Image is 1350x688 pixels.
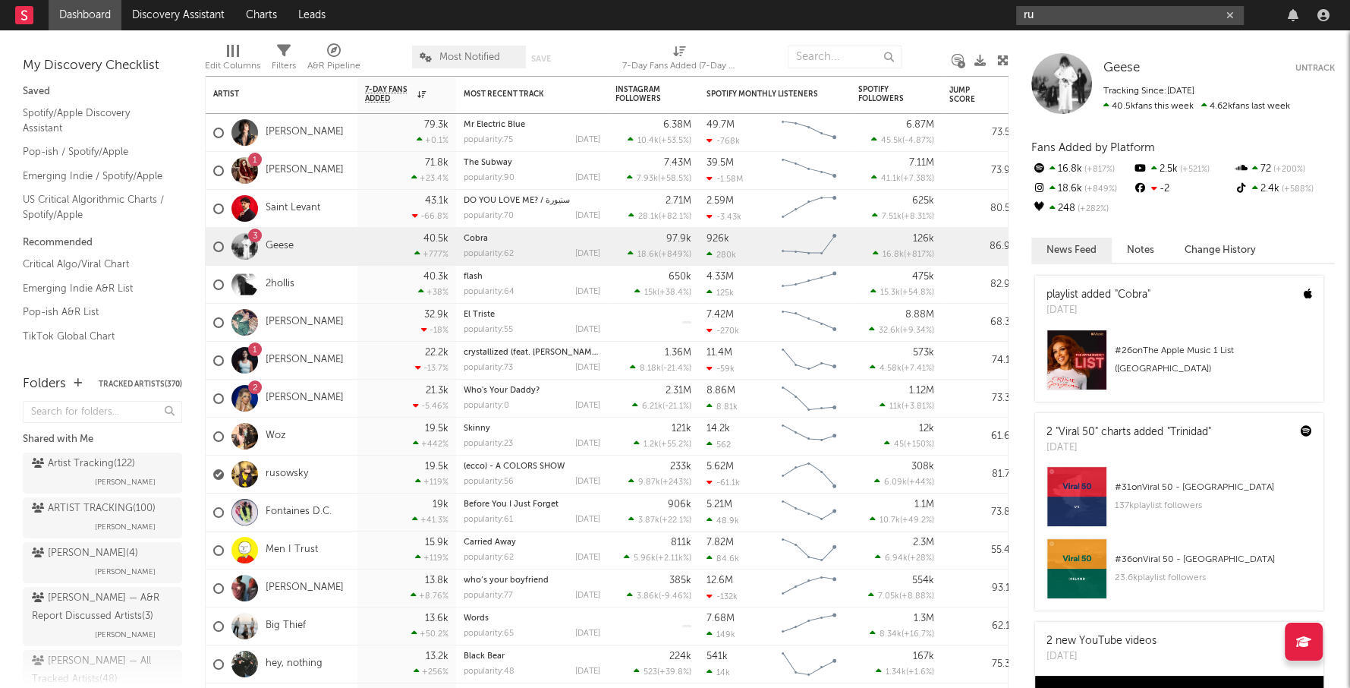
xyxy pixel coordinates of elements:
[1103,87,1194,96] span: Tracking Since: [DATE]
[23,168,167,185] a: Emerging Indie / Spotify/Apple
[706,516,739,525] div: 48.9k
[706,136,740,146] div: -768k
[902,327,932,335] span: +9.34 %
[464,136,513,144] div: popularity: 75
[628,249,691,259] div: ( )
[1115,569,1312,587] div: 23.6k playlist followers
[904,213,932,221] span: +8.31 %
[417,135,448,145] div: +0.1 %
[266,430,286,443] a: Woz
[464,349,601,357] a: crystallized (feat. [PERSON_NAME])
[307,38,360,82] div: A&R Pipeline
[464,250,514,258] div: popularity: 62
[464,462,565,471] a: (ecco) - A COLORS SHOW
[464,311,495,319] a: El Triste
[411,173,448,183] div: +23.4 %
[23,401,182,423] input: Search for folders...
[880,365,902,373] span: 4.58k
[95,626,156,644] span: [PERSON_NAME]
[433,500,448,510] div: 19k
[213,90,327,99] div: Artist
[464,159,512,167] a: The Subway
[638,478,660,487] span: 9.87k
[1082,166,1115,174] span: +817 %
[870,363,934,373] div: ( )
[637,137,659,145] span: 10.4k
[95,518,156,536] span: [PERSON_NAME]
[869,325,934,335] div: ( )
[632,401,691,411] div: ( )
[706,158,734,168] div: 39.5M
[627,173,691,183] div: ( )
[879,327,900,335] span: 32.6k
[575,212,600,220] div: [DATE]
[949,428,1010,446] div: 61.6
[662,516,689,525] span: +22.1 %
[880,289,900,297] span: 15.3k
[706,462,734,472] div: 5.62M
[266,126,344,139] a: [PERSON_NAME]
[266,468,308,481] a: rusowsky
[413,439,448,449] div: +442 %
[706,440,731,450] div: 562
[904,365,932,373] span: +7.41 %
[23,105,167,136] a: Spotify/Apple Discovery Assistant
[415,363,448,373] div: -13.7 %
[266,392,344,405] a: [PERSON_NAME]
[1115,478,1312,497] div: # 31 on Viral 50 - [GEOGRAPHIC_DATA]
[414,249,448,259] div: +777 %
[23,191,167,222] a: US Critical Algorithmic Charts / Spotify/Apple
[661,251,689,259] span: +849 %
[1046,440,1211,456] div: [DATE]
[575,288,600,296] div: [DATE]
[423,234,448,244] div: 40.5k
[884,439,934,449] div: ( )
[266,240,294,253] a: Geese
[788,46,902,68] input: Search...
[661,213,689,221] span: +82.1 %
[464,121,525,129] a: Mr Electric Blue
[628,515,691,525] div: ( )
[575,478,600,486] div: [DATE]
[880,401,934,411] div: ( )
[1103,61,1140,76] a: Geese
[464,273,600,281] div: flash
[23,83,182,101] div: Saved
[882,213,902,221] span: 7.51k
[23,57,182,75] div: My Discovery Checklist
[644,289,657,297] span: 15k
[23,542,182,583] a: [PERSON_NAME](4)[PERSON_NAME]
[1234,179,1335,199] div: 2.4k
[421,325,448,335] div: -18 %
[1279,185,1314,194] span: +588 %
[662,478,689,487] span: +243 %
[775,266,843,304] svg: Chart title
[464,538,516,547] a: Carried Away
[906,440,932,449] span: +150 %
[575,136,600,144] div: [DATE]
[706,326,739,336] div: -270k
[644,440,659,449] span: 1.2k
[905,137,932,145] span: -4.87 %
[1103,102,1290,111] span: 4.62k fans last week
[949,503,1010,522] div: 73.8
[706,196,734,206] div: 2.59M
[949,238,1010,256] div: 86.9
[1035,330,1323,402] a: #26onThe Apple Music 1 List ([GEOGRAPHIC_DATA])
[628,477,691,487] div: ( )
[575,174,600,182] div: [DATE]
[23,280,167,297] a: Emerging Indie A&R List
[904,402,932,411] span: +3.81 %
[638,516,659,525] span: 3.87k
[272,38,296,82] div: Filters
[464,500,559,509] a: Before You I Just Forget
[23,234,182,252] div: Recommended
[634,287,691,297] div: ( )
[415,477,448,487] div: +119 %
[464,235,488,243] a: Cobra
[205,57,260,75] div: Edit Columns
[365,85,414,103] span: 7-Day Fans Added
[266,506,332,519] a: Fontaines D.C.
[622,57,736,75] div: 7-Day Fans Added (7-Day Fans Added)
[1271,166,1305,174] span: +200 %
